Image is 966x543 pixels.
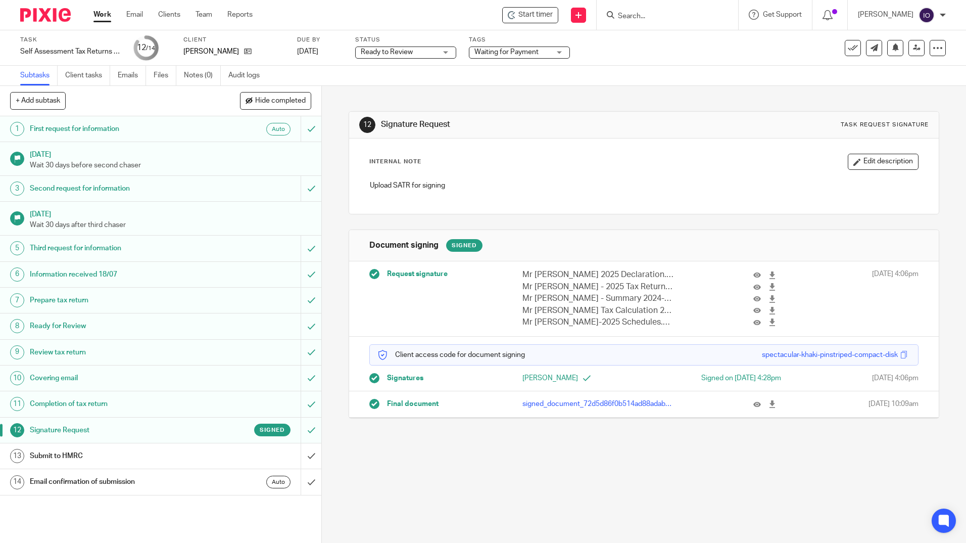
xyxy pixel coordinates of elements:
p: Mr [PERSON_NAME] - 2025 Tax Return.pdf [522,281,674,293]
div: Auto [266,123,291,135]
a: Notes (0) [184,66,221,85]
p: [PERSON_NAME] [522,373,644,383]
span: Hide completed [255,97,306,105]
h1: Signature Request [30,423,204,438]
a: Reports [227,10,253,20]
h1: First request for information [30,121,204,137]
h1: Ready for Review [30,319,204,334]
div: John Peters - Self Assessment Tax Returns - NON BOOKKEEPING CLIENTS [502,7,558,23]
a: Clients [158,10,180,20]
div: 3 [10,182,24,196]
button: + Add subtask [10,92,66,109]
small: /14 [146,46,155,51]
div: 6 [10,267,24,282]
a: Audit logs [228,66,267,85]
label: Task [20,36,121,44]
div: 12 [137,42,155,54]
p: [PERSON_NAME] [858,10,913,20]
p: Wait 30 days before second chaser [30,160,312,170]
div: Signed on [DATE] 4:28pm [660,373,781,383]
div: 11 [10,397,24,411]
a: Client tasks [65,66,110,85]
div: 5 [10,241,24,255]
span: Ready to Review [361,49,413,56]
h1: Second request for information [30,181,204,196]
div: 10 [10,371,24,385]
button: Hide completed [240,92,311,109]
a: Email [126,10,143,20]
img: Pixie [20,8,71,22]
span: [DATE] [297,48,318,55]
span: Start timer [518,10,553,20]
div: 13 [10,449,24,463]
h1: Email confirmation of submission [30,474,204,489]
h1: [DATE] [30,147,312,160]
div: 1 [10,122,24,136]
a: Team [196,10,212,20]
h1: Review tax return [30,345,204,360]
span: Waiting for Payment [474,49,539,56]
p: Upload SATR for signing [370,180,917,191]
p: Internal Note [369,158,421,166]
span: Signed [260,426,285,434]
h1: [DATE] [30,207,312,219]
p: Wait 30 days after third chaser [30,220,312,230]
p: [PERSON_NAME] [183,47,239,57]
p: signed_document_72d5d86f0b514ad88adab6ec923e1967.pdf [522,399,674,409]
p: Client access code for document signing [377,350,525,360]
p: Mr [PERSON_NAME] - Summary 2024-25.pdf [522,293,674,304]
h1: Completion of tax return [30,396,204,412]
label: Due by [297,36,343,44]
input: Search [617,12,708,21]
div: Task request signature [841,121,929,129]
h1: Document signing [369,240,439,251]
div: 12 [359,117,375,133]
h1: Third request for information [30,241,204,256]
h1: Covering email [30,371,204,386]
div: 12 [10,423,24,437]
p: Mr [PERSON_NAME]-2025 Schedules.pdf [522,316,674,328]
div: 8 [10,319,24,333]
div: Self Assessment Tax Returns - NON BOOKKEEPING CLIENTS [20,47,121,57]
div: Auto [266,476,291,488]
span: [DATE] 10:09am [868,399,919,409]
span: [DATE] 4:06pm [872,269,919,328]
div: 14 [10,475,24,489]
div: 9 [10,345,24,359]
img: svg%3E [919,7,935,23]
a: Files [154,66,176,85]
h1: Information received 18/07 [30,267,204,282]
h1: Prepare tax return [30,293,204,308]
a: Subtasks [20,66,58,85]
p: Mr [PERSON_NAME] Tax Calculation 2024-25.pdf [522,305,674,316]
span: Get Support [763,11,802,18]
a: Emails [118,66,146,85]
a: Work [93,10,111,20]
span: [DATE] 4:06pm [872,373,919,383]
div: 7 [10,293,24,307]
span: Signatures [387,373,423,383]
h1: Signature Request [381,119,665,130]
label: Tags [469,36,570,44]
span: Final document [387,399,439,409]
button: Edit description [848,154,919,170]
div: Signed [446,239,482,252]
h1: Submit to HMRC [30,448,204,464]
p: Mr [PERSON_NAME] 2025 Declaration.pdf [522,269,674,281]
label: Status [355,36,456,44]
label: Client [183,36,284,44]
div: spectacular-khaki-pinstriped-compact-disk [762,350,898,360]
span: Request signature [387,269,448,279]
